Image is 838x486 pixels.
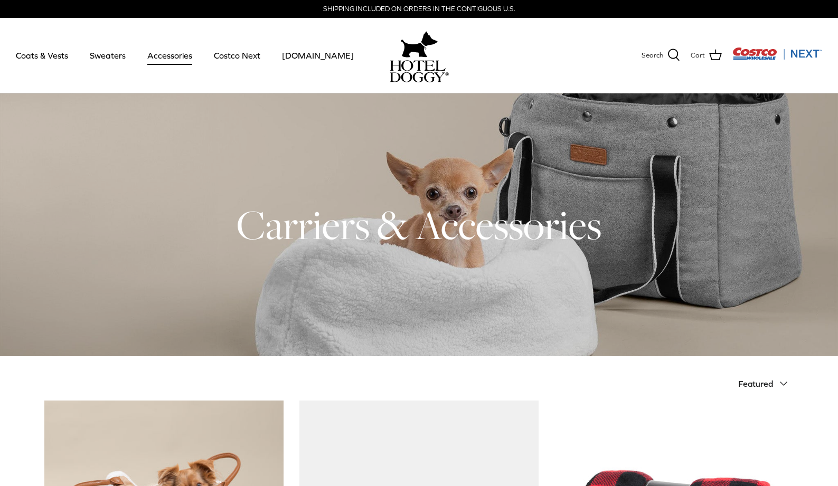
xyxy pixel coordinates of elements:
a: Accessories [138,37,202,73]
h1: Carriers & Accessories [44,199,794,251]
img: Costco Next [732,47,822,60]
a: Visit Costco Next [732,54,822,62]
span: Cart [691,50,705,61]
a: Coats & Vests [6,37,78,73]
button: Featured [738,372,794,395]
a: Cart [691,49,722,62]
span: Search [642,50,663,61]
img: hoteldoggy.com [401,28,438,60]
a: [DOMAIN_NAME] [272,37,363,73]
a: Costco Next [204,37,270,73]
a: Sweaters [80,37,135,73]
a: Search [642,49,680,62]
a: hoteldoggy.com hoteldoggycom [390,28,449,82]
span: Featured [738,379,773,388]
img: hoteldoggycom [390,60,449,82]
